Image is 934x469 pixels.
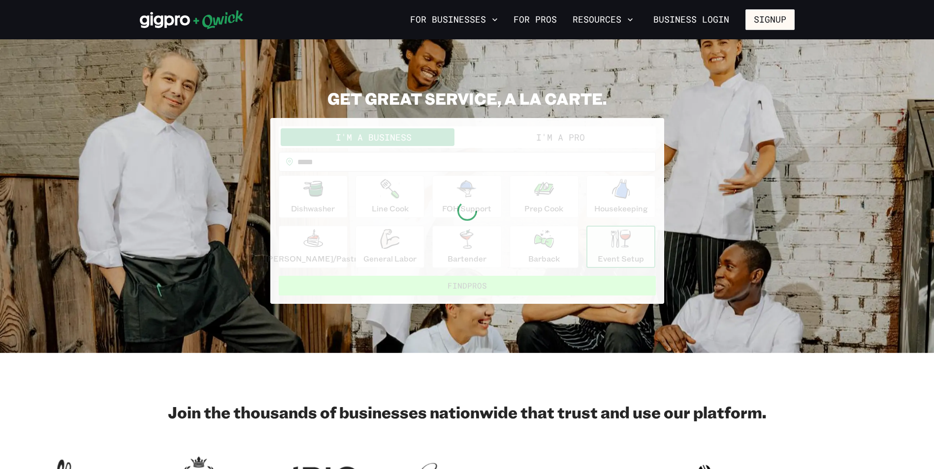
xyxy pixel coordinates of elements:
[569,11,637,28] button: Resources
[510,11,561,28] a: For Pros
[645,9,738,30] a: Business Login
[745,9,795,30] button: Signup
[406,11,502,28] button: For Businesses
[265,253,361,264] p: [PERSON_NAME]/Pastry
[140,402,795,422] h2: Join the thousands of businesses nationwide that trust and use our platform.
[270,88,664,108] h2: GET GREAT SERVICE, A LA CARTE.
